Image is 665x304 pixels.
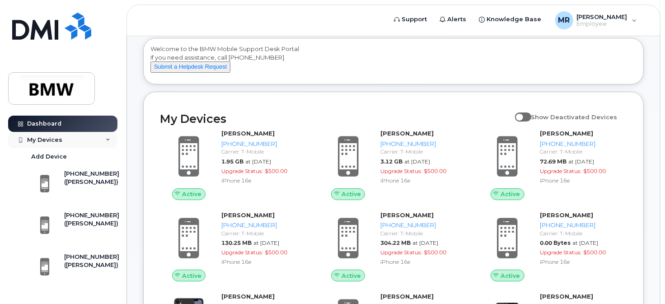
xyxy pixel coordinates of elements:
span: Support [402,15,427,24]
span: $500.00 [583,249,606,256]
div: Carrier: T-Mobile [540,148,623,155]
div: Carrier: T-Mobile [540,229,623,237]
div: [PHONE_NUMBER] [221,140,305,148]
div: [PHONE_NUMBER] [381,140,464,148]
strong: [PERSON_NAME] [540,293,593,300]
span: 72.69 MB [540,158,567,165]
span: at [DATE] [245,158,271,165]
span: at [DATE] [253,239,279,246]
span: Upgrade Status: [540,249,581,256]
span: 3.12 GB [381,158,403,165]
span: Upgrade Status: [221,168,263,174]
div: Carrier: T-Mobile [381,229,464,237]
div: [PHONE_NUMBER] [540,221,623,229]
div: [PHONE_NUMBER] [221,221,305,229]
span: [PERSON_NAME] [577,13,628,20]
div: Carrier: T-Mobile [221,229,305,237]
strong: [PERSON_NAME] [221,293,275,300]
span: $500.00 [265,249,287,256]
span: 0.00 Bytes [540,239,571,246]
a: Active[PERSON_NAME][PHONE_NUMBER]Carrier: T-Mobile1.95 GBat [DATE]Upgrade Status:$500.00iPhone 16e [160,129,309,200]
span: Active [342,271,361,280]
span: Show Deactivated Devices [531,113,618,121]
div: Carrier: T-Mobile [381,148,464,155]
span: Upgrade Status: [381,249,422,256]
a: Alerts [434,10,473,28]
span: Active [501,190,520,198]
span: Active [182,190,201,198]
span: at [DATE] [413,239,439,246]
span: Upgrade Status: [540,168,581,174]
input: Show Deactivated Devices [515,108,522,116]
button: Submit a Helpdesk Request [150,61,230,73]
span: Knowledge Base [487,15,542,24]
strong: [PERSON_NAME] [381,130,434,137]
div: iPhone 16e [381,258,464,266]
div: iPhone 16e [381,177,464,184]
span: MR [558,15,570,26]
div: [PHONE_NUMBER] [381,221,464,229]
strong: [PERSON_NAME] [221,211,275,219]
span: Upgrade Status: [381,168,422,174]
strong: [PERSON_NAME] [540,130,593,137]
a: Knowledge Base [473,10,548,28]
div: Carrier: T-Mobile [221,148,305,155]
span: at [DATE] [572,239,598,246]
span: Upgrade Status: [221,249,263,256]
a: Support [388,10,434,28]
span: $500.00 [583,168,606,174]
span: 304.22 MB [381,239,411,246]
span: $500.00 [424,168,447,174]
span: Active [501,271,520,280]
div: [PHONE_NUMBER] [540,140,623,148]
div: iPhone 16e [540,258,623,266]
a: Active[PERSON_NAME][PHONE_NUMBER]Carrier: T-Mobile3.12 GBat [DATE]Upgrade Status:$500.00iPhone 16e [319,129,468,200]
iframe: Messenger Launcher [626,265,658,297]
span: Employee [577,20,628,28]
span: $500.00 [265,168,287,174]
span: Alerts [448,15,467,24]
span: 1.95 GB [221,158,244,165]
div: Welcome to the BMW Mobile Support Desk Portal If you need assistance, call [PHONE_NUMBER]. [150,45,637,81]
a: Active[PERSON_NAME][PHONE_NUMBER]Carrier: T-Mobile0.00 Bytesat [DATE]Upgrade Status:$500.00iPhone... [478,211,627,281]
a: Active[PERSON_NAME][PHONE_NUMBER]Carrier: T-Mobile72.69 MBat [DATE]Upgrade Status:$500.00iPhone 16e [478,129,627,200]
div: Melissa Russell [549,11,643,29]
span: at [DATE] [568,158,594,165]
span: Active [342,190,361,198]
h2: My Devices [160,112,510,126]
div: iPhone 16e [221,258,305,266]
strong: [PERSON_NAME] [540,211,593,219]
strong: [PERSON_NAME] [381,211,434,219]
div: iPhone 16e [540,177,623,184]
a: Active[PERSON_NAME][PHONE_NUMBER]Carrier: T-Mobile304.22 MBat [DATE]Upgrade Status:$500.00iPhone 16e [319,211,468,281]
a: Submit a Helpdesk Request [150,63,230,70]
div: iPhone 16e [221,177,305,184]
span: at [DATE] [405,158,431,165]
span: 130.25 MB [221,239,252,246]
span: $500.00 [424,249,447,256]
strong: [PERSON_NAME] [381,293,434,300]
span: Active [182,271,201,280]
a: Active[PERSON_NAME][PHONE_NUMBER]Carrier: T-Mobile130.25 MBat [DATE]Upgrade Status:$500.00iPhone 16e [160,211,309,281]
strong: [PERSON_NAME] [221,130,275,137]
